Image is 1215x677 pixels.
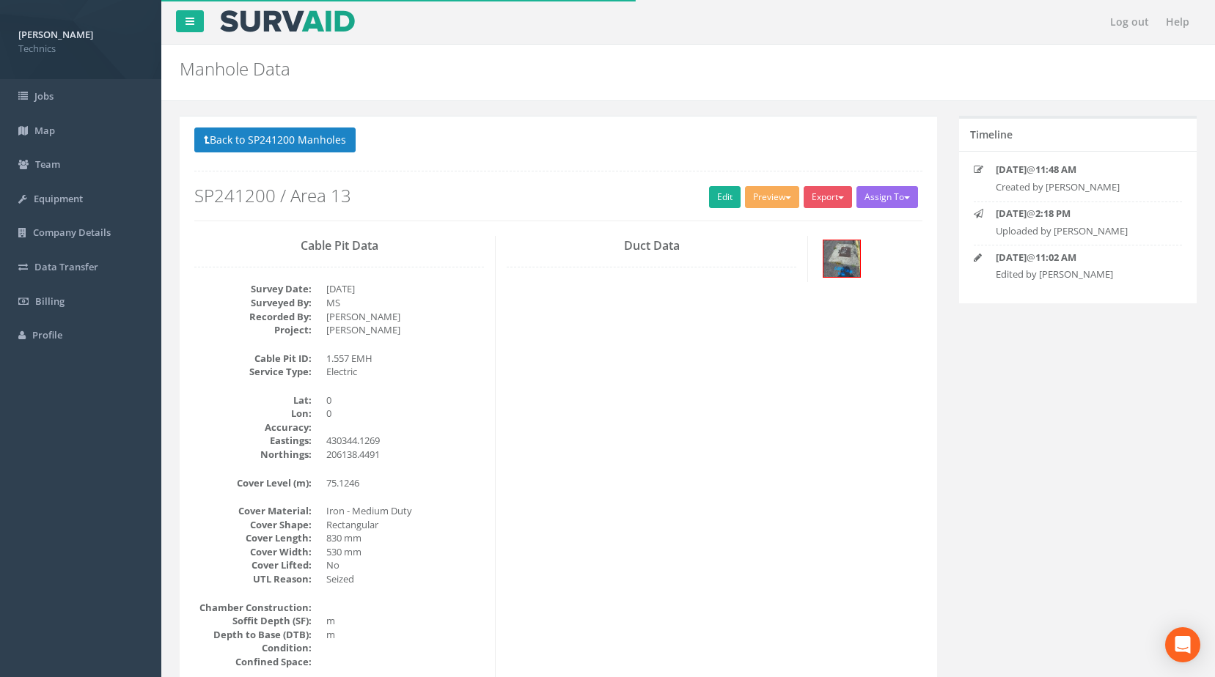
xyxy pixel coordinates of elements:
[194,601,312,615] dt: Chamber Construction:
[326,518,484,532] dd: Rectangular
[194,407,312,421] dt: Lon:
[996,207,1027,220] strong: [DATE]
[996,207,1166,221] p: @
[996,163,1166,177] p: @
[326,282,484,296] dd: [DATE]
[32,328,62,341] span: Profile
[194,641,312,655] dt: Condition:
[180,59,1024,78] h2: Manhole Data
[709,186,741,208] a: Edit
[194,240,484,253] h3: Cable Pit Data
[326,352,484,366] dd: 1.557 EMH
[326,296,484,310] dd: MS
[194,531,312,545] dt: Cover Length:
[326,323,484,337] dd: [PERSON_NAME]
[194,186,922,205] h2: SP241200 / Area 13
[326,448,484,462] dd: 206138.4491
[326,504,484,518] dd: Iron - Medium Duty
[18,24,143,55] a: [PERSON_NAME] Technics
[507,240,796,253] h3: Duct Data
[326,407,484,421] dd: 0
[194,518,312,532] dt: Cover Shape:
[194,421,312,434] dt: Accuracy:
[804,186,852,208] button: Export
[326,531,484,545] dd: 830 mm
[194,558,312,572] dt: Cover Lifted:
[33,226,111,239] span: Company Details
[194,365,312,379] dt: Service Type:
[18,42,143,56] span: Technics
[1035,251,1076,264] strong: 11:02 AM
[326,545,484,559] dd: 530 mm
[996,163,1027,176] strong: [DATE]
[996,251,1027,264] strong: [DATE]
[326,572,484,586] dd: Seized
[194,434,312,448] dt: Eastings:
[194,572,312,586] dt: UTL Reason:
[194,476,312,490] dt: Cover Level (m):
[194,296,312,310] dt: Surveyed By:
[326,434,484,448] dd: 430344.1269
[1035,207,1071,220] strong: 2:18 PM
[326,614,484,628] dd: m
[326,476,484,490] dd: 75.1246
[326,558,484,572] dd: No
[326,310,484,324] dd: [PERSON_NAME]
[326,393,484,407] dd: 0
[996,224,1166,238] p: Uploaded by [PERSON_NAME]
[34,260,98,273] span: Data Transfer
[1035,163,1076,176] strong: 11:48 AM
[194,127,356,152] button: Back to SP241200 Manholes
[194,323,312,337] dt: Project:
[35,158,60,171] span: Team
[856,186,918,208] button: Assign To
[18,28,93,41] strong: [PERSON_NAME]
[996,251,1166,264] p: @
[34,89,54,103] span: Jobs
[194,628,312,642] dt: Depth to Base (DTB):
[34,124,55,137] span: Map
[194,282,312,296] dt: Survey Date:
[34,192,83,205] span: Equipment
[35,295,65,308] span: Billing
[823,240,860,277] img: 53b211d4-63a1-7223-3895-29d9c819e57f_416f0243-66f7-9c13-b783-887a9858eab9_thumb.jpg
[194,545,312,559] dt: Cover Width:
[745,186,799,208] button: Preview
[326,365,484,379] dd: Electric
[194,504,312,518] dt: Cover Material:
[970,129,1013,140] h5: Timeline
[194,352,312,366] dt: Cable Pit ID:
[1165,627,1200,662] div: Open Intercom Messenger
[194,614,312,628] dt: Soffit Depth (SF):
[996,267,1166,281] p: Edited by [PERSON_NAME]
[194,310,312,324] dt: Recorded By:
[194,393,312,407] dt: Lat:
[996,180,1166,194] p: Created by [PERSON_NAME]
[326,628,484,642] dd: m
[194,448,312,462] dt: Northings:
[194,655,312,669] dt: Confined Space:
